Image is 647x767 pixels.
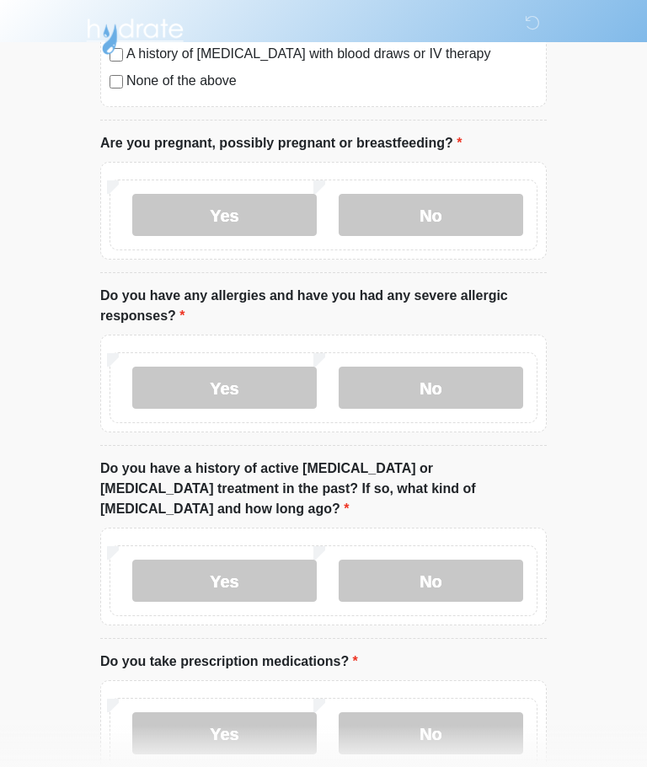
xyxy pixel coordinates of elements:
[132,194,317,236] label: Yes
[339,367,523,409] label: No
[100,652,358,672] label: Do you take prescription medications?
[339,712,523,754] label: No
[132,560,317,602] label: Yes
[132,367,317,409] label: Yes
[339,194,523,236] label: No
[126,71,537,91] label: None of the above
[100,459,547,519] label: Do you have a history of active [MEDICAL_DATA] or [MEDICAL_DATA] treatment in the past? If so, wh...
[100,286,547,326] label: Do you have any allergies and have you had any severe allergic responses?
[100,133,462,153] label: Are you pregnant, possibly pregnant or breastfeeding?
[83,13,186,56] img: Hydrate IV Bar - Arcadia Logo
[132,712,317,754] label: Yes
[339,560,523,602] label: No
[110,75,123,88] input: None of the above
